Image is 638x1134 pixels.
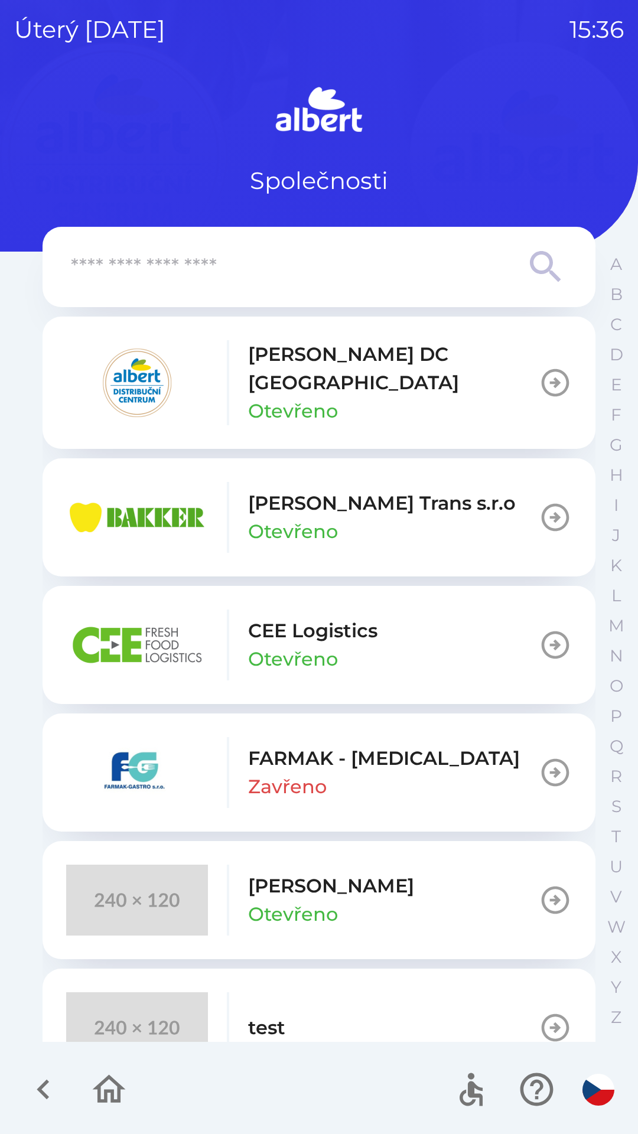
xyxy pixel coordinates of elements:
[248,340,539,397] p: [PERSON_NAME] DC [GEOGRAPHIC_DATA]
[248,397,338,425] p: Otevřeno
[601,520,631,550] button: J
[601,550,631,581] button: K
[601,279,631,309] button: B
[43,317,595,449] button: [PERSON_NAME] DC [GEOGRAPHIC_DATA]Otevřeno
[610,736,623,757] p: Q
[611,796,621,817] p: S
[601,249,631,279] button: A
[248,517,338,546] p: Otevřeno
[601,671,631,701] button: O
[582,1074,614,1106] img: cs flag
[614,495,619,516] p: I
[610,766,622,787] p: R
[610,284,623,305] p: B
[248,773,327,801] p: Zavřeno
[248,1014,285,1042] p: test
[610,314,622,335] p: C
[610,646,623,666] p: N
[610,887,622,907] p: V
[610,344,623,365] p: D
[250,163,388,198] p: Společnosti
[66,865,208,936] img: 240x120
[610,676,623,696] p: O
[43,969,595,1087] button: test
[248,872,414,900] p: [PERSON_NAME]
[601,460,631,490] button: H
[248,900,338,928] p: Otevřeno
[610,435,623,455] p: G
[43,83,595,139] img: Logo
[601,852,631,882] button: U
[601,791,631,822] button: S
[601,731,631,761] button: Q
[611,374,622,395] p: E
[601,942,631,972] button: X
[601,340,631,370] button: D
[43,458,595,576] button: [PERSON_NAME] Trans s.r.oOtevřeno
[611,405,621,425] p: F
[601,701,631,731] button: P
[610,706,622,726] p: P
[610,555,622,576] p: K
[601,822,631,852] button: T
[610,254,622,275] p: A
[43,713,595,832] button: FARMAK - [MEDICAL_DATA]Zavřeno
[611,977,621,998] p: Y
[601,309,631,340] button: C
[611,826,621,847] p: T
[43,586,595,704] button: CEE LogisticsOtevřeno
[14,12,165,47] p: úterý [DATE]
[601,400,631,430] button: F
[611,1007,621,1028] p: Z
[608,615,624,636] p: M
[601,972,631,1002] button: Y
[607,917,626,937] p: W
[611,947,621,967] p: X
[248,744,520,773] p: FARMAK - [MEDICAL_DATA]
[601,581,631,611] button: L
[248,645,338,673] p: Otevřeno
[601,641,631,671] button: N
[66,482,208,553] img: eba99837-dbda-48f3-8a63-9647f5990611.png
[569,12,624,47] p: 15:36
[601,882,631,912] button: V
[610,465,623,485] p: H
[610,856,623,877] p: U
[612,525,620,546] p: J
[601,430,631,460] button: G
[66,610,208,680] img: ba8847e2-07ef-438b-a6f1-28de549c3032.png
[601,611,631,641] button: M
[66,992,208,1063] img: 240x120
[601,912,631,942] button: W
[43,841,595,959] button: [PERSON_NAME]Otevřeno
[601,370,631,400] button: E
[248,489,516,517] p: [PERSON_NAME] Trans s.r.o
[66,737,208,808] img: 5ee10d7b-21a5-4c2b-ad2f-5ef9e4226557.png
[248,617,377,645] p: CEE Logistics
[601,490,631,520] button: I
[601,761,631,791] button: R
[601,1002,631,1032] button: Z
[611,585,621,606] p: L
[66,347,208,418] img: 092fc4fe-19c8-4166-ad20-d7efd4551fba.png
